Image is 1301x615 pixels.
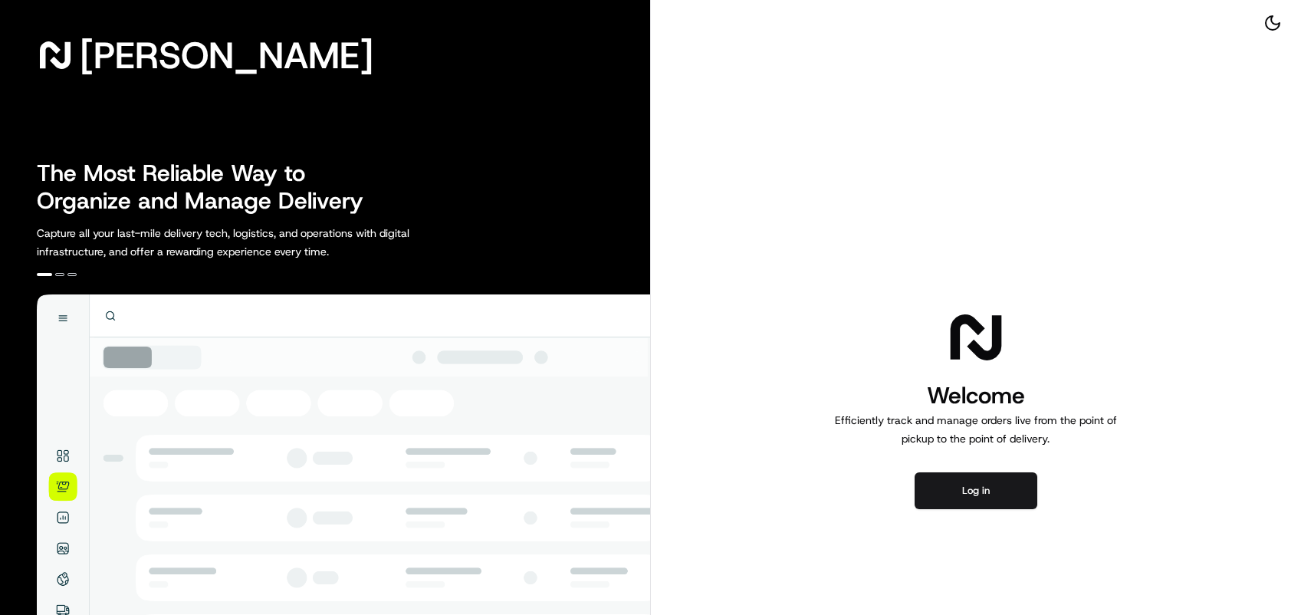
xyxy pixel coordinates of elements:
[37,224,478,261] p: Capture all your last-mile delivery tech, logistics, and operations with digital infrastructure, ...
[37,160,380,215] h2: The Most Reliable Way to Organize and Manage Delivery
[829,380,1123,411] h1: Welcome
[829,411,1123,448] p: Efficiently track and manage orders live from the point of pickup to the point of delivery.
[80,40,373,71] span: [PERSON_NAME]
[915,472,1037,509] button: Log in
